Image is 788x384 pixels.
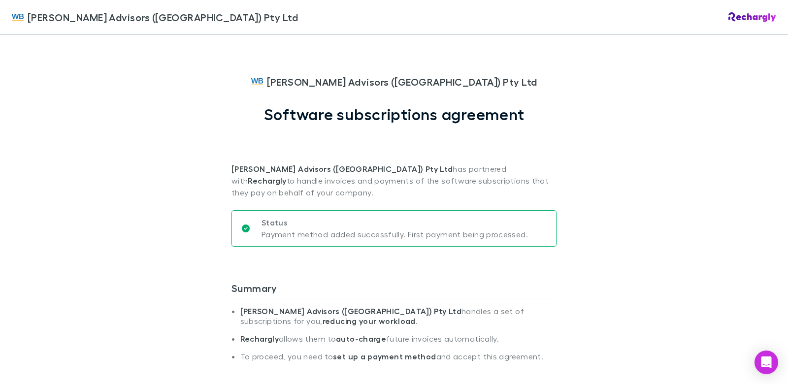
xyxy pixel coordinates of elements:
[12,11,24,23] img: William Buck Advisors (WA) Pty Ltd's Logo
[28,10,298,25] span: [PERSON_NAME] Advisors ([GEOGRAPHIC_DATA]) Pty Ltd
[231,282,557,298] h3: Summary
[264,105,525,124] h1: Software subscriptions agreement
[336,334,386,344] strong: auto-charge
[240,306,557,334] li: handles a set of subscriptions for you, .
[333,352,436,361] strong: set up a payment method
[240,334,557,352] li: allows them to future invoices automatically.
[728,12,776,22] img: Rechargly Logo
[262,228,528,240] p: Payment method added successfully. First payment being processed.
[251,76,263,88] img: William Buck Advisors (WA) Pty Ltd's Logo
[231,164,453,174] strong: [PERSON_NAME] Advisors ([GEOGRAPHIC_DATA]) Pty Ltd
[240,334,279,344] strong: Rechargly
[323,316,416,326] strong: reducing your workload
[755,351,778,374] div: Open Intercom Messenger
[267,74,537,89] span: [PERSON_NAME] Advisors ([GEOGRAPHIC_DATA]) Pty Ltd
[231,124,557,198] p: has partnered with to handle invoices and payments of the software subscriptions that they pay on...
[240,306,461,316] strong: [PERSON_NAME] Advisors ([GEOGRAPHIC_DATA]) Pty Ltd
[248,176,286,186] strong: Rechargly
[240,352,557,369] li: To proceed, you need to and accept this agreement.
[262,217,528,228] p: Status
